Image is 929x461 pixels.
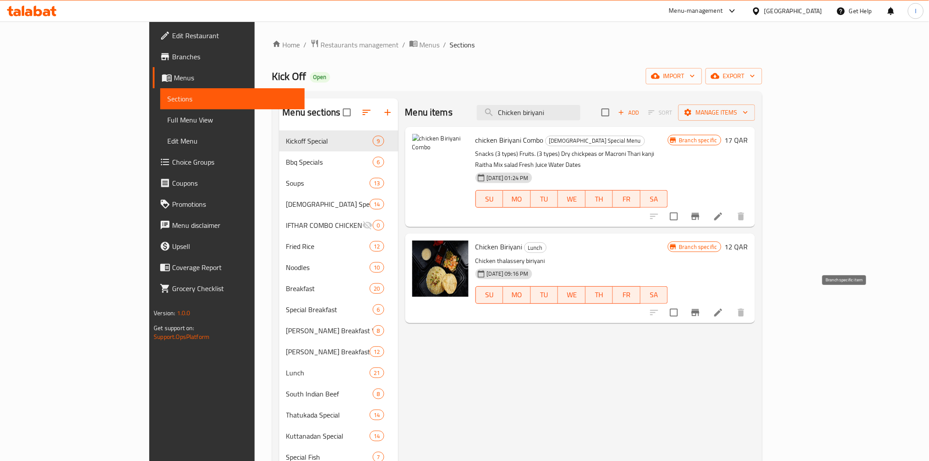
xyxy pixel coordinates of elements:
button: import [646,68,702,84]
span: WE [562,193,582,205]
button: SA [641,286,668,304]
span: MO [507,193,527,205]
button: WE [558,286,586,304]
span: I [915,6,916,16]
a: Upsell [153,236,304,257]
div: Open [310,72,330,83]
span: Lunch [525,243,546,253]
span: Special Breakfast [286,304,373,315]
svg: Inactive section [362,220,373,230]
div: Menu-management [669,6,723,16]
span: TU [534,288,555,301]
span: SU [479,288,500,301]
div: Soups [286,178,370,188]
span: export [713,71,755,82]
button: export [706,68,762,84]
button: Branch-specific-item [685,206,706,227]
span: 9 [373,137,383,145]
button: Branch-specific-item [685,302,706,323]
span: Grocery Checklist [172,283,297,294]
button: delete [731,302,752,323]
span: FR [616,288,637,301]
span: Sort sections [356,102,377,123]
a: Full Menu View [160,109,304,130]
li: / [304,40,307,50]
span: SA [644,193,665,205]
div: items [370,410,384,420]
div: Thatukada Special14 [279,404,398,425]
a: Grocery Checklist [153,278,304,299]
span: TH [589,288,610,301]
span: 13 [370,179,383,187]
a: Choice Groups [153,151,304,173]
span: Branches [172,51,297,62]
div: items [370,178,384,188]
li: / [403,40,406,50]
span: Branch specific [675,136,720,144]
span: Select to update [665,303,683,322]
a: Edit Restaurant [153,25,304,46]
input: search [477,105,580,120]
a: Menus [153,67,304,88]
span: [PERSON_NAME] Breakfast Vegetarian [286,325,373,336]
span: Fried Rice [286,241,370,252]
span: Menu disclaimer [172,220,297,230]
span: 1.0.0 [177,307,191,319]
div: Special Breakfast6 [279,299,398,320]
nav: breadcrumb [272,39,762,50]
button: SU [475,286,503,304]
a: Menu disclaimer [153,215,304,236]
div: items [370,241,384,252]
span: [DEMOGRAPHIC_DATA] Special Menu [546,136,645,146]
span: Restaurants management [321,40,399,50]
button: FR [613,286,641,304]
button: FR [613,190,641,208]
div: Bbq Specials [286,157,373,167]
button: TH [586,190,613,208]
div: [DEMOGRAPHIC_DATA] Special Menu14 [279,194,398,215]
span: Promotions [172,199,297,209]
a: Edit Menu [160,130,304,151]
img: Chicken Biriyani [412,241,468,297]
button: TU [531,190,558,208]
div: Soups13 [279,173,398,194]
span: Noodles [286,262,370,273]
div: [PERSON_NAME] Breakfast Non-Vegetarian12 [279,341,398,362]
span: 21 [370,369,383,377]
button: delete [731,206,752,227]
span: Menus [174,72,297,83]
a: Sections [160,88,304,109]
span: Full Menu View [167,115,297,125]
span: 0 [373,221,383,230]
button: TU [531,286,558,304]
span: 14 [370,411,383,419]
div: Curry Breakfast Non-Vegetarian [286,346,370,357]
div: Kuttanadan Special [286,431,370,441]
span: Thatukada Special [286,410,370,420]
span: MO [507,288,527,301]
span: South Indian Beef [286,389,373,399]
span: TU [534,193,555,205]
div: Kuttanadan Special14 [279,425,398,447]
span: 12 [370,348,383,356]
span: 10 [370,263,383,272]
span: Select section [596,103,615,122]
span: Manage items [685,107,748,118]
h2: Menu items [405,106,453,119]
button: SU [475,190,503,208]
div: items [373,220,384,230]
span: Version: [154,307,175,319]
span: Open [310,73,330,81]
span: Select section first [643,106,678,119]
a: Edit menu item [713,307,724,318]
span: Select to update [665,207,683,226]
span: 6 [373,158,383,166]
div: Curry Breakfast Vegetarian [286,325,373,336]
span: Kickoff Special [286,136,373,146]
a: Coupons [153,173,304,194]
div: items [370,262,384,273]
span: SA [644,288,665,301]
div: Breakfast20 [279,278,398,299]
